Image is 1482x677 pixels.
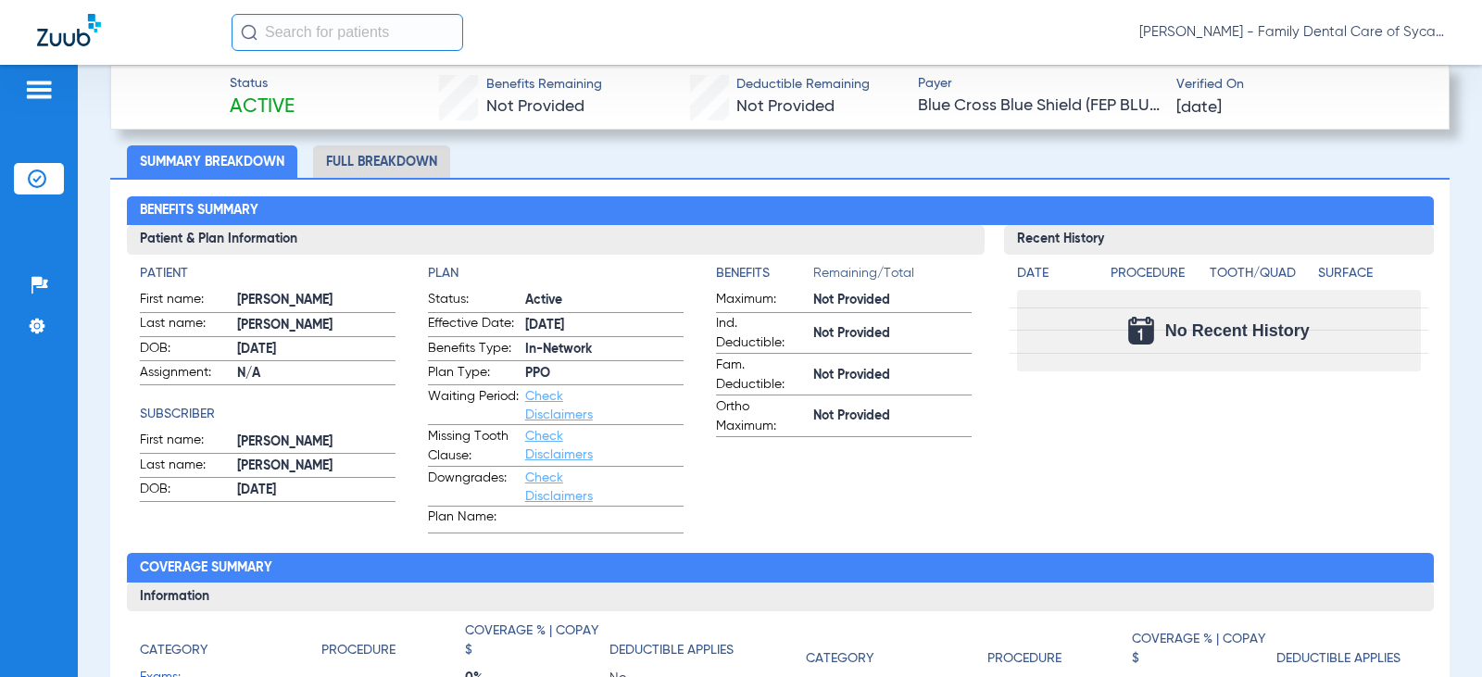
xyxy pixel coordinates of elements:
[813,324,972,344] span: Not Provided
[736,75,870,94] span: Deductible Remaining
[230,74,295,94] span: Status
[813,407,972,426] span: Not Provided
[127,583,1434,612] h3: Information
[918,74,1161,94] span: Payer
[241,24,257,41] img: Search Icon
[140,339,231,361] span: DOB:
[1210,264,1312,290] app-breakdown-title: Tooth/Quad
[1128,317,1154,345] img: Calendar
[127,196,1434,226] h2: Benefits Summary
[525,390,593,421] a: Check Disclaimers
[237,364,396,383] span: N/A
[1132,621,1276,675] app-breakdown-title: Coverage % | Copay $
[525,430,593,461] a: Check Disclaimers
[525,471,593,503] a: Check Disclaimers
[237,291,396,310] span: [PERSON_NAME]
[428,363,519,385] span: Plan Type:
[1004,225,1433,255] h3: Recent History
[428,427,519,466] span: Missing Tooth Clause:
[428,264,684,283] h4: Plan
[486,98,584,115] span: Not Provided
[465,621,609,667] app-breakdown-title: Coverage % | Copay $
[237,340,396,359] span: [DATE]
[525,316,684,335] span: [DATE]
[716,264,813,290] app-breakdown-title: Benefits
[1318,264,1420,290] app-breakdown-title: Surface
[736,98,835,115] span: Not Provided
[987,621,1132,675] app-breakdown-title: Procedure
[140,480,231,502] span: DOB:
[1318,264,1420,283] h4: Surface
[525,340,684,359] span: In-Network
[1176,96,1222,119] span: [DATE]
[1139,23,1445,42] span: [PERSON_NAME] - Family Dental Care of Sycamore
[428,290,519,312] span: Status:
[525,291,684,310] span: Active
[321,621,466,667] app-breakdown-title: Procedure
[525,364,684,383] span: PPO
[465,621,599,660] h4: Coverage % | Copay $
[609,641,734,660] h4: Deductible Applies
[237,457,396,476] span: [PERSON_NAME]
[140,363,231,385] span: Assignment:
[428,508,519,533] span: Plan Name:
[321,641,396,660] h4: Procedure
[609,621,754,667] app-breakdown-title: Deductible Applies
[230,94,295,120] span: Active
[813,291,972,310] span: Not Provided
[140,456,231,478] span: Last name:
[1017,264,1095,283] h4: Date
[428,339,519,361] span: Benefits Type:
[716,264,813,283] h4: Benefits
[1017,264,1095,290] app-breakdown-title: Date
[716,314,807,353] span: Ind. Deductible:
[140,641,207,660] h4: Category
[428,387,519,424] span: Waiting Period:
[987,649,1061,669] h4: Procedure
[918,94,1161,118] span: Blue Cross Blue Shield (FEP BLUE DENTAL)
[237,316,396,335] span: [PERSON_NAME]
[1276,649,1400,669] h4: Deductible Applies
[486,75,602,94] span: Benefits Remaining
[716,356,807,395] span: Fam. Deductible:
[140,314,231,336] span: Last name:
[1210,264,1312,283] h4: Tooth/Quad
[716,290,807,312] span: Maximum:
[140,264,396,283] h4: Patient
[1132,630,1266,669] h4: Coverage % | Copay $
[1111,264,1203,283] h4: Procedure
[806,649,873,669] h4: Category
[127,553,1434,583] h2: Coverage Summary
[313,145,450,178] li: Full Breakdown
[24,79,54,101] img: hamburger-icon
[428,469,519,506] span: Downgrades:
[813,264,972,290] span: Remaining/Total
[1176,75,1419,94] span: Verified On
[806,621,987,675] app-breakdown-title: Category
[140,621,321,667] app-breakdown-title: Category
[1165,321,1310,340] span: No Recent History
[140,405,396,424] h4: Subscriber
[140,290,231,312] span: First name:
[716,397,807,436] span: Ortho Maximum:
[237,433,396,452] span: [PERSON_NAME]
[127,145,297,178] li: Summary Breakdown
[1276,621,1421,675] app-breakdown-title: Deductible Applies
[428,314,519,336] span: Effective Date:
[37,14,101,46] img: Zuub Logo
[237,481,396,500] span: [DATE]
[140,431,231,453] span: First name:
[813,366,972,385] span: Not Provided
[232,14,463,51] input: Search for patients
[1111,264,1203,290] app-breakdown-title: Procedure
[127,225,986,255] h3: Patient & Plan Information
